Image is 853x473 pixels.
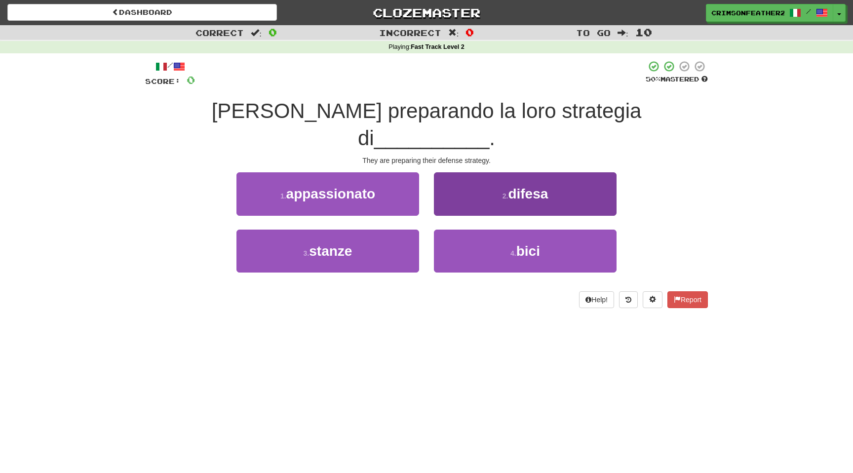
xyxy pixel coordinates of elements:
button: 1.appassionato [236,172,419,215]
span: Incorrect [379,28,441,38]
span: [PERSON_NAME] preparando la loro strategia di [212,99,642,150]
button: 4.bici [434,230,617,273]
span: bici [516,243,540,259]
span: : [618,29,628,37]
span: CrimsonFeather2906 [711,8,784,17]
div: / [145,60,195,73]
button: Report [667,291,708,308]
span: / [806,8,811,15]
span: Score: [145,77,181,85]
small: 2 . [503,192,508,200]
div: They are preparing their defense strategy. [145,156,708,165]
span: appassionato [286,186,375,201]
a: Dashboard [7,4,277,21]
button: Help! [579,291,614,308]
span: 0 [465,26,474,38]
a: Clozemaster [292,4,561,21]
span: 0 [269,26,277,38]
span: 10 [635,26,652,38]
button: 3.stanze [236,230,419,273]
span: 50 % [646,75,660,83]
span: . [489,126,495,150]
span: __________ [374,126,490,150]
span: : [251,29,262,37]
small: 4 . [510,249,516,257]
span: stanze [309,243,352,259]
span: To go [576,28,611,38]
span: : [448,29,459,37]
a: CrimsonFeather2906 / [706,4,833,22]
span: Correct [195,28,244,38]
button: Round history (alt+y) [619,291,638,308]
small: 1 . [280,192,286,200]
small: 3 . [304,249,310,257]
div: Mastered [646,75,708,84]
strong: Fast Track Level 2 [411,43,465,50]
button: 2.difesa [434,172,617,215]
span: 0 [187,74,195,86]
span: difesa [508,186,548,201]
